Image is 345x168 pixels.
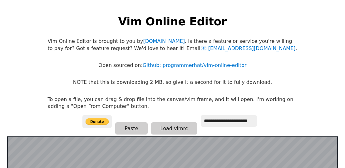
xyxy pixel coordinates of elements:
p: NOTE that this is downloading 2 MB, so give it a second for it to fully download. [73,79,272,86]
p: Open sourced on: [98,62,246,69]
p: Vim Online Editor is brought to you by . Is there a feature or service you're willing to pay for?... [48,38,298,52]
a: [EMAIL_ADDRESS][DOMAIN_NAME] [200,45,296,51]
p: To open a file, you can drag & drop file into the canvas/vim frame, and it will open. I'm working... [48,96,298,110]
button: Load vimrc [151,122,197,135]
h1: Vim Online Editor [118,14,227,29]
a: Github: programmerhat/vim-online-editor [143,62,247,68]
a: [DOMAIN_NAME] [143,38,185,44]
button: Paste [115,122,147,135]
